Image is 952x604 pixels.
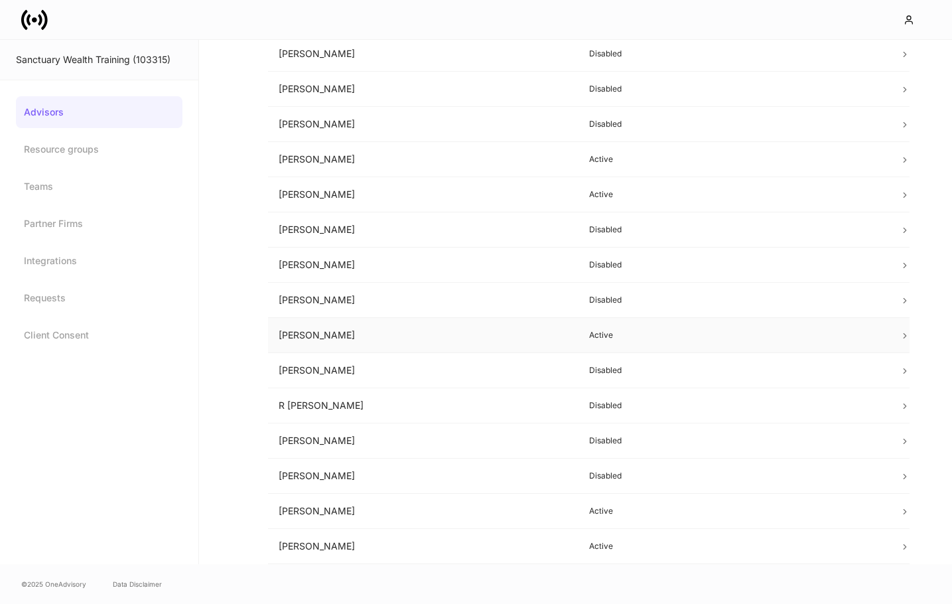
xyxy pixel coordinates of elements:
[16,96,182,128] a: Advisors
[589,330,878,340] p: Active
[268,107,578,142] td: [PERSON_NAME]
[589,295,878,305] p: Disabled
[268,388,578,423] td: R [PERSON_NAME]
[16,133,182,165] a: Resource groups
[268,564,578,599] td: [PERSON_NAME]
[589,471,878,481] p: Disabled
[268,318,578,353] td: [PERSON_NAME]
[268,248,578,283] td: [PERSON_NAME]
[268,459,578,494] td: [PERSON_NAME]
[268,423,578,459] td: [PERSON_NAME]
[268,72,578,107] td: [PERSON_NAME]
[589,435,878,446] p: Disabled
[589,224,878,235] p: Disabled
[268,177,578,212] td: [PERSON_NAME]
[268,283,578,318] td: [PERSON_NAME]
[16,171,182,202] a: Teams
[589,189,878,200] p: Active
[113,579,162,589] a: Data Disclaimer
[268,494,578,529] td: [PERSON_NAME]
[589,506,878,516] p: Active
[268,212,578,248] td: [PERSON_NAME]
[16,282,182,314] a: Requests
[589,365,878,376] p: Disabled
[268,142,578,177] td: [PERSON_NAME]
[589,119,878,129] p: Disabled
[268,37,578,72] td: [PERSON_NAME]
[21,579,86,589] span: © 2025 OneAdvisory
[268,353,578,388] td: [PERSON_NAME]
[16,208,182,240] a: Partner Firms
[16,53,182,66] div: Sanctuary Wealth Training (103315)
[589,541,878,552] p: Active
[589,260,878,270] p: Disabled
[589,154,878,165] p: Active
[589,400,878,411] p: Disabled
[268,529,578,564] td: [PERSON_NAME]
[16,319,182,351] a: Client Consent
[589,48,878,59] p: Disabled
[16,245,182,277] a: Integrations
[589,84,878,94] p: Disabled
